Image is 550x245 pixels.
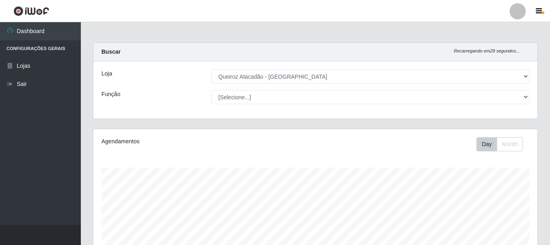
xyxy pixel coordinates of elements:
[101,90,120,98] label: Função
[13,6,49,16] img: CoreUI Logo
[476,137,497,151] button: Day
[476,137,529,151] div: Toolbar with button groups
[454,48,520,53] i: Recarregando em 29 segundos...
[101,69,112,78] label: Loja
[101,48,120,55] strong: Buscar
[476,137,523,151] div: First group
[497,137,523,151] button: Month
[101,137,273,146] div: Agendamentos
